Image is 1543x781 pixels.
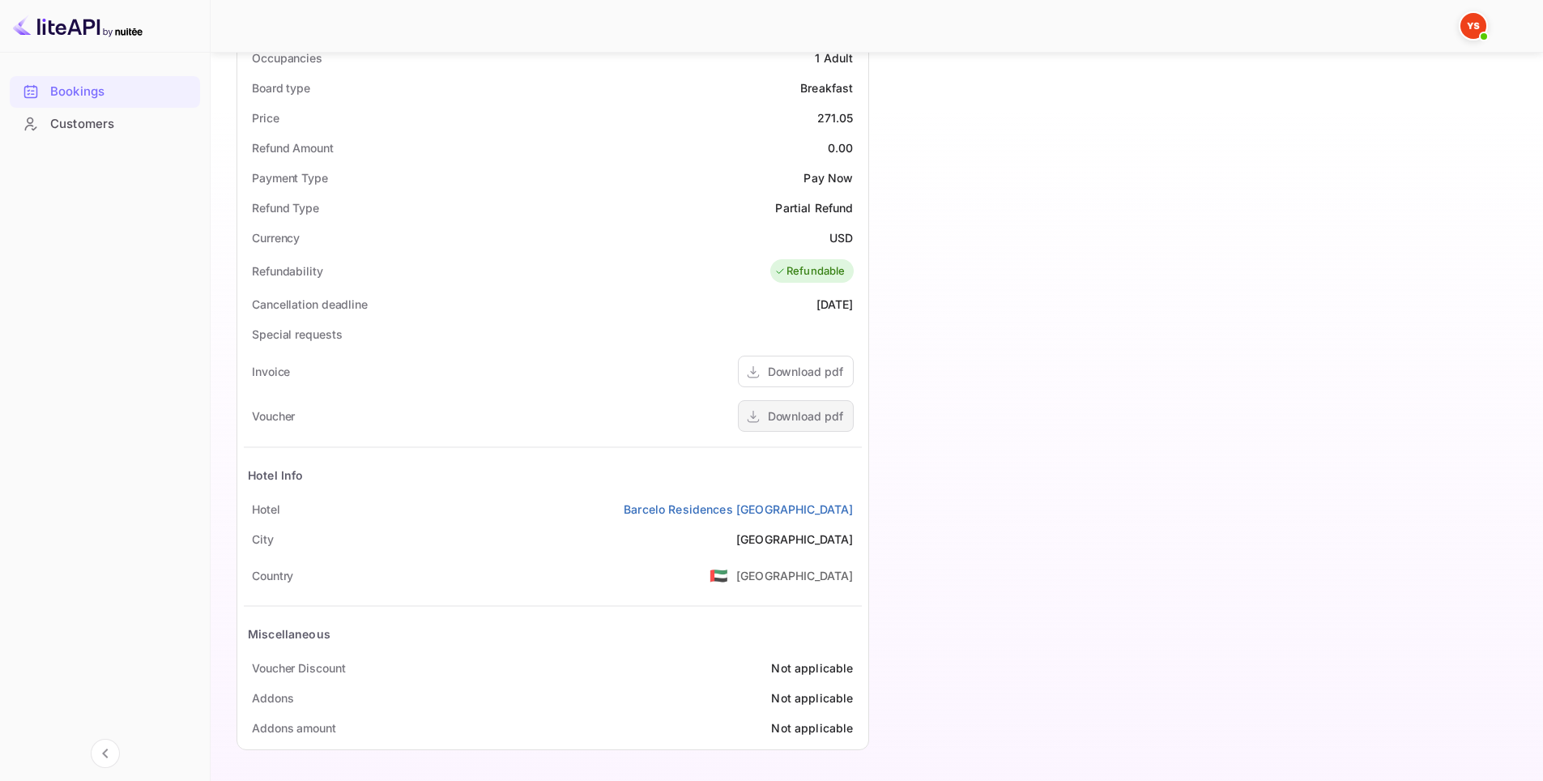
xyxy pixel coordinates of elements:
[252,79,310,96] div: Board type
[252,326,342,343] div: Special requests
[252,363,290,380] div: Invoice
[252,262,323,280] div: Refundability
[815,49,853,66] div: 1 Adult
[800,79,853,96] div: Breakfast
[252,719,336,736] div: Addons amount
[736,567,854,584] div: [GEOGRAPHIC_DATA]
[50,83,192,101] div: Bookings
[10,76,200,108] div: Bookings
[775,199,853,216] div: Partial Refund
[828,139,854,156] div: 0.00
[771,659,853,676] div: Not applicable
[252,531,274,548] div: City
[10,109,200,140] div: Customers
[803,169,853,186] div: Pay Now
[1460,13,1486,39] img: Yandex Support
[252,229,300,246] div: Currency
[10,76,200,106] a: Bookings
[771,689,853,706] div: Not applicable
[252,659,345,676] div: Voucher Discount
[736,531,854,548] div: [GEOGRAPHIC_DATA]
[13,13,143,39] img: LiteAPI logo
[252,408,295,425] div: Voucher
[252,501,280,518] div: Hotel
[816,296,854,313] div: [DATE]
[252,139,334,156] div: Refund Amount
[248,467,304,484] div: Hotel Info
[252,169,328,186] div: Payment Type
[710,561,728,590] span: United States
[774,263,846,280] div: Refundable
[252,296,368,313] div: Cancellation deadline
[768,408,843,425] div: Download pdf
[10,109,200,139] a: Customers
[817,109,854,126] div: 271.05
[252,49,322,66] div: Occupancies
[771,719,853,736] div: Not applicable
[91,739,120,768] button: Collapse navigation
[252,689,293,706] div: Addons
[252,109,279,126] div: Price
[624,501,853,518] a: Barcelo Residences [GEOGRAPHIC_DATA]
[50,115,192,134] div: Customers
[252,567,293,584] div: Country
[248,625,330,642] div: Miscellaneous
[829,229,853,246] div: USD
[252,199,319,216] div: Refund Type
[768,363,843,380] div: Download pdf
